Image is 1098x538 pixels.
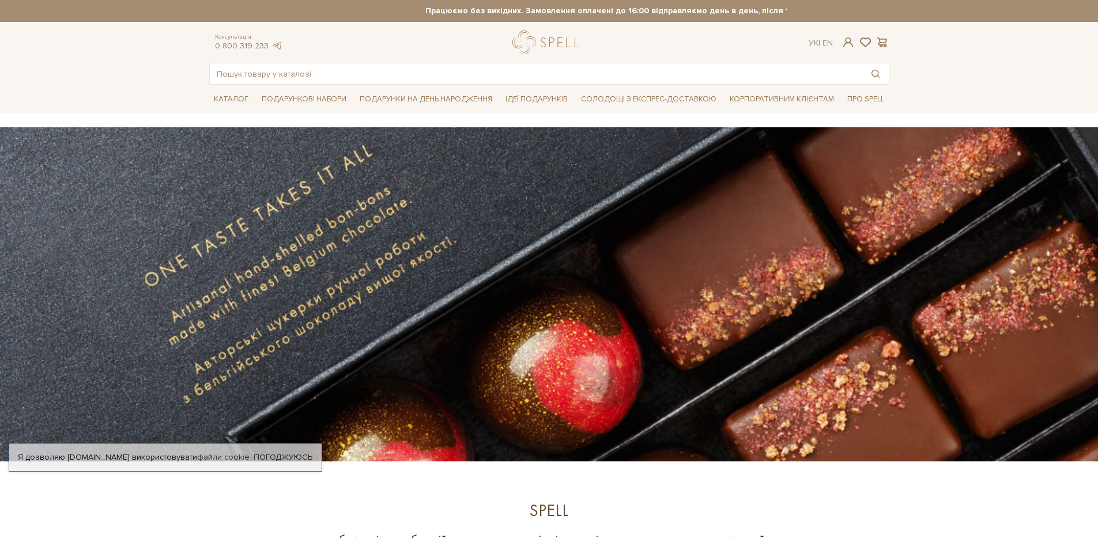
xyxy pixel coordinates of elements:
[284,499,814,522] div: Spell
[843,90,889,108] span: Про Spell
[210,63,862,84] input: Пошук товару у каталозі
[215,33,283,41] span: Консультація:
[209,90,253,108] span: Каталог
[257,90,351,108] span: Подарункові набори
[822,38,833,48] a: En
[725,89,839,109] a: Корпоративним клієнтам
[311,6,991,16] strong: Працюємо без вихідних. Замовлення оплачені до 16:00 відправляємо день в день, після 16:00 - насту...
[862,63,889,84] button: Пошук товару у каталозі
[197,452,250,462] a: файли cookie
[9,452,322,463] div: Я дозволяю [DOMAIN_NAME] використовувати
[818,38,820,48] span: |
[355,90,497,108] span: Подарунки на День народження
[809,38,833,48] div: Ук
[576,89,721,109] a: Солодощі з експрес-доставкою
[501,90,572,108] span: Ідеї подарунків
[271,41,283,51] a: telegram
[512,31,584,54] a: logo
[215,41,269,51] a: 0 800 319 233
[254,452,312,463] a: Погоджуюсь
